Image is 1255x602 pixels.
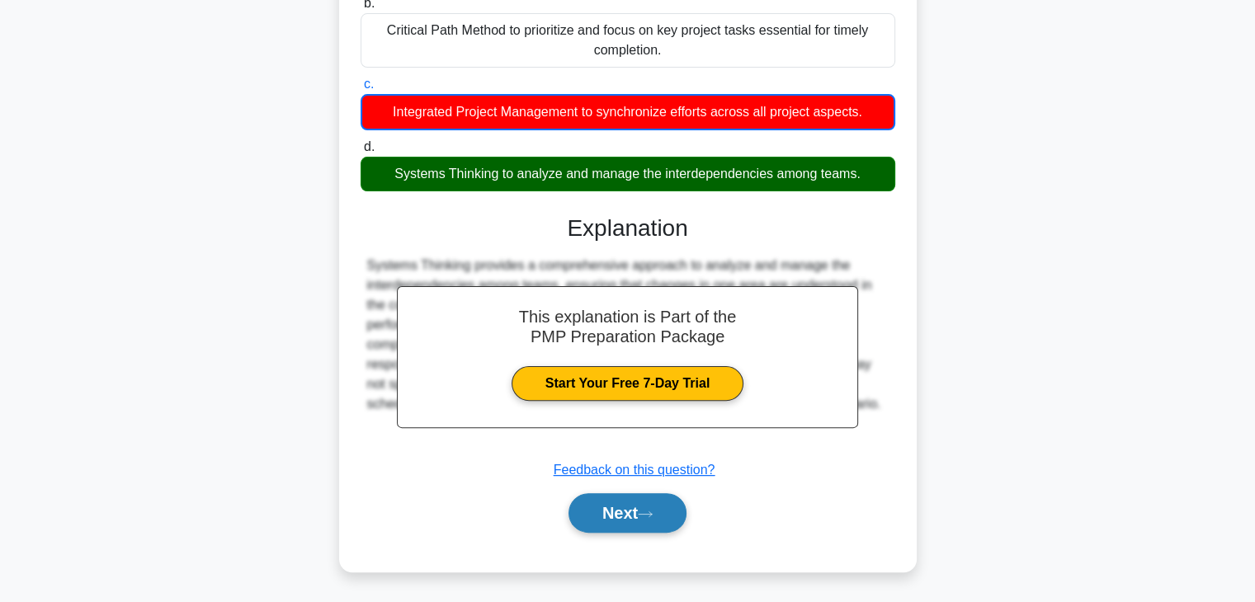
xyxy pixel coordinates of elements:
[361,94,895,130] div: Integrated Project Management to synchronize efforts across all project aspects.
[361,157,895,191] div: Systems Thinking to analyze and manage the interdependencies among teams.
[554,463,715,477] a: Feedback on this question?
[361,13,895,68] div: Critical Path Method to prioritize and focus on key project tasks essential for timely completion.
[370,214,885,242] h3: Explanation
[367,256,889,414] div: Systems Thinking provides a comprehensive approach to analyze and manage the interdependencies am...
[569,493,686,533] button: Next
[512,366,743,401] a: Start Your Free 7-Day Trial
[364,139,375,153] span: d.
[364,77,374,91] span: c.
